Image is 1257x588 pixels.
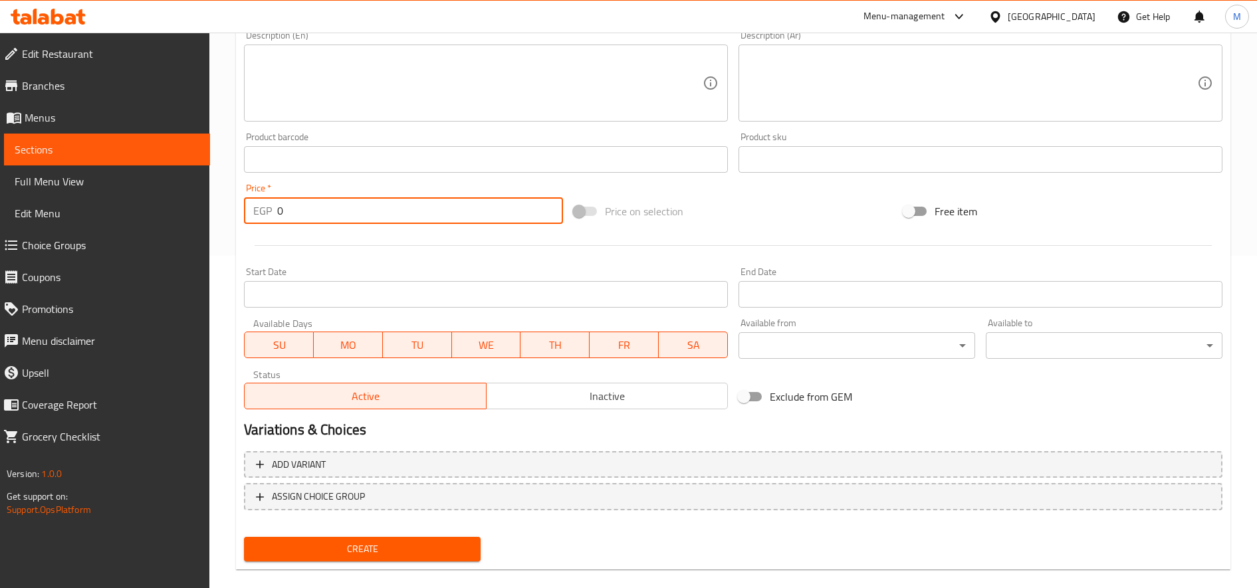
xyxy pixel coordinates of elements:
span: Active [250,387,481,406]
span: MO [319,336,378,355]
span: Version: [7,465,39,482]
span: Get support on: [7,488,68,505]
button: MO [314,332,383,358]
span: TU [388,336,447,355]
span: Menus [25,110,199,126]
button: TU [383,332,452,358]
a: Sections [4,134,210,165]
span: Full Menu View [15,173,199,189]
span: Inactive [492,387,723,406]
span: Free item [935,203,977,219]
input: Please enter product barcode [244,146,728,173]
div: ​ [739,332,975,359]
div: ​ [986,332,1222,359]
span: Exclude from GEM [770,389,852,405]
span: Edit Menu [15,205,199,221]
div: Menu-management [863,9,945,25]
button: Create [244,537,481,561]
button: TH [520,332,590,358]
span: Coupons [22,269,199,285]
span: WE [457,336,516,355]
span: 1.0.0 [41,465,62,482]
span: FR [595,336,653,355]
button: Inactive [486,383,728,409]
span: Coverage Report [22,397,199,413]
span: M [1233,9,1241,24]
button: Active [244,383,486,409]
button: SU [244,332,314,358]
span: Edit Restaurant [22,46,199,62]
span: ASSIGN CHOICE GROUP [272,488,365,505]
button: ASSIGN CHOICE GROUP [244,483,1222,510]
span: Create [255,541,470,557]
span: Promotions [22,301,199,317]
a: Edit Menu [4,197,210,229]
span: Grocery Checklist [22,429,199,444]
button: Add variant [244,451,1222,478]
span: Choice Groups [22,237,199,253]
span: Sections [15,142,199,157]
button: WE [452,332,521,358]
span: Add variant [272,456,326,473]
div: [GEOGRAPHIC_DATA] [1008,9,1095,24]
input: Please enter price [277,197,563,224]
p: EGP [253,203,272,219]
span: TH [526,336,584,355]
h2: Variations & Choices [244,420,1222,440]
span: SU [250,336,308,355]
a: Support.OpsPlatform [7,501,91,518]
input: Please enter product sku [739,146,1222,173]
button: SA [659,332,728,358]
a: Full Menu View [4,165,210,197]
span: Menu disclaimer [22,333,199,349]
span: SA [664,336,723,355]
button: FR [590,332,659,358]
span: Branches [22,78,199,94]
span: Price on selection [605,203,683,219]
span: Upsell [22,365,199,381]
